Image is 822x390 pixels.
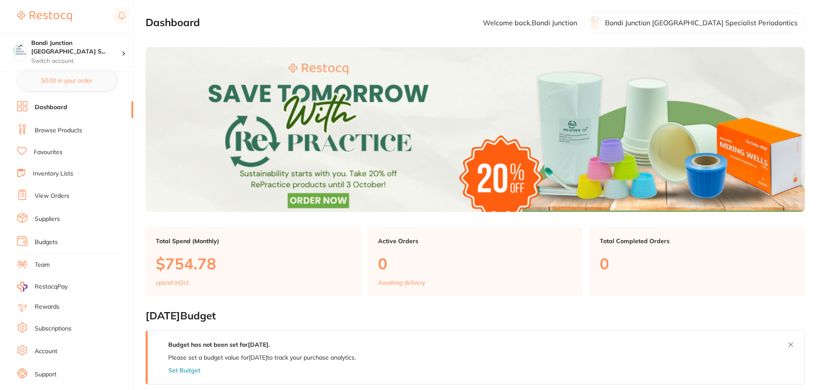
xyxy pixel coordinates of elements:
[483,19,577,27] p: Welcome back, Bondi Junction
[168,367,200,374] button: Set Budget
[156,255,351,272] p: $754.78
[35,215,60,223] a: Suppliers
[590,227,805,297] a: Total Completed Orders0
[168,354,356,361] p: Please set a budget value for [DATE] to track your purchase analytics.
[17,282,27,292] img: RestocqPay
[146,227,361,297] a: Total Spend (Monthly)$754.78spend inOct
[605,19,798,27] p: Bondi Junction [GEOGRAPHIC_DATA] Specialist Periodontics
[146,47,805,212] img: Dashboard
[31,57,122,65] p: Switch account
[35,103,67,112] a: Dashboard
[17,6,72,26] a: Restocq Logo
[35,325,71,333] a: Subscriptions
[17,11,72,21] img: Restocq Logo
[35,283,68,291] span: RestocqPay
[378,279,425,286] p: Awaiting delivery
[34,148,63,157] a: Favourites
[600,255,795,272] p: 0
[35,370,57,379] a: Support
[13,44,27,57] img: Bondi Junction Sydney Specialist Periodontics
[35,192,69,200] a: View Orders
[156,279,189,286] p: spend in Oct
[33,170,73,178] a: Inventory Lists
[17,282,68,292] a: RestocqPay
[378,238,573,244] p: Active Orders
[35,238,58,247] a: Budgets
[156,238,351,244] p: Total Spend (Monthly)
[168,341,270,348] strong: Budget has not been set for [DATE] .
[368,227,583,297] a: Active Orders0Awaiting delivery
[17,70,116,91] button: $0.00 in your order
[35,261,50,269] a: Team
[378,255,573,272] p: 0
[35,347,57,356] a: Account
[35,126,82,135] a: Browse Products
[146,310,805,322] h2: [DATE] Budget
[31,39,122,56] h4: Bondi Junction Sydney Specialist Periodontics
[35,303,60,311] a: Rewards
[146,17,200,29] h2: Dashboard
[600,238,795,244] p: Total Completed Orders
